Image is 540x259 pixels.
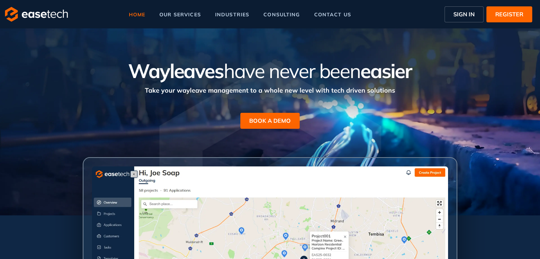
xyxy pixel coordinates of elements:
[495,10,523,18] span: REGISTER
[444,6,484,22] button: SIGN IN
[240,113,300,129] button: BOOK A DEMO
[66,82,474,95] div: Take your wayleave management to a whole new level with tech driven solutions
[486,6,532,22] button: REGISTER
[224,59,360,83] span: have never been
[360,59,412,83] span: easier
[314,12,351,17] span: contact us
[249,116,291,125] span: BOOK A DEMO
[159,12,201,17] span: our services
[128,59,223,83] span: Wayleaves
[5,7,68,22] img: logo
[453,10,475,18] span: SIGN IN
[263,12,300,17] span: consulting
[215,12,249,17] span: industries
[129,12,145,17] span: home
